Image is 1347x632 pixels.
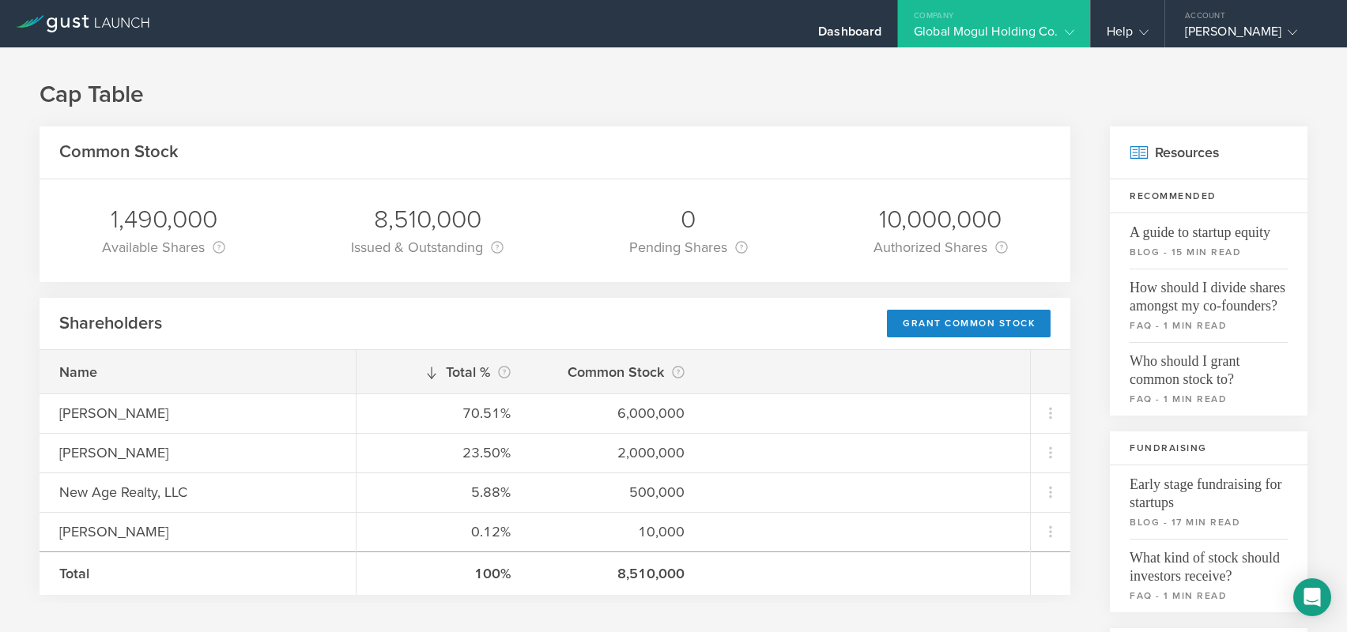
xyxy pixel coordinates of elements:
[59,521,336,542] div: [PERSON_NAME]
[376,521,511,542] div: 0.12%
[629,203,748,236] div: 0
[1107,24,1149,47] div: Help
[873,203,1008,236] div: 10,000,000
[873,236,1008,258] div: Authorized Shares
[1185,24,1319,47] div: [PERSON_NAME]
[1293,578,1331,616] div: Open Intercom Messenger
[351,236,504,258] div: Issued & Outstanding
[59,362,336,382] div: Name
[102,203,225,236] div: 1,490,000
[1110,465,1307,539] a: Early stage fundraising for startupsblog - 17 min read
[1130,465,1288,512] span: Early stage fundraising for startups
[1110,126,1307,179] h2: Resources
[1110,431,1307,465] h3: Fundraising
[1130,342,1288,389] span: Who should I grant common stock to?
[59,403,336,423] div: [PERSON_NAME]
[550,403,685,423] div: 6,000,000
[818,24,881,47] div: Dashboard
[376,442,511,463] div: 23.50%
[1130,515,1288,529] small: blog - 17 min read
[1130,539,1288,585] span: What kind of stock should investors receive?
[914,24,1073,47] div: Global Mogul Holding Co.
[40,79,1307,111] h1: Cap Table
[376,563,511,584] div: 100%
[1130,589,1288,603] small: faq - 1 min read
[1110,179,1307,213] h3: Recommended
[351,203,504,236] div: 8,510,000
[550,482,685,502] div: 500,000
[1130,245,1288,259] small: blog - 15 min read
[59,442,336,463] div: [PERSON_NAME]
[59,141,179,164] h2: Common Stock
[59,482,336,502] div: New Age Realty, LLC
[550,361,685,383] div: Common Stock
[59,563,336,584] div: Total
[376,361,511,383] div: Total %
[1110,269,1307,342] a: How should I divide shares amongst my co-founders?faq - 1 min read
[887,310,1051,337] div: Grant Common Stock
[1130,392,1288,406] small: faq - 1 min read
[550,442,685,463] div: 2,000,000
[102,236,225,258] div: Available Shares
[1110,213,1307,269] a: A guide to startup equityblog - 15 min read
[376,403,511,423] div: 70.51%
[1130,213,1288,242] span: A guide to startup equity
[1110,539,1307,612] a: What kind of stock should investors receive?faq - 1 min read
[550,563,685,584] div: 8,510,000
[1110,342,1307,416] a: Who should I grant common stock to?faq - 1 min read
[59,312,162,335] h2: Shareholders
[550,521,685,542] div: 10,000
[1130,269,1288,315] span: How should I divide shares amongst my co-founders?
[1130,318,1288,333] small: faq - 1 min read
[629,236,748,258] div: Pending Shares
[376,482,511,502] div: 5.88%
